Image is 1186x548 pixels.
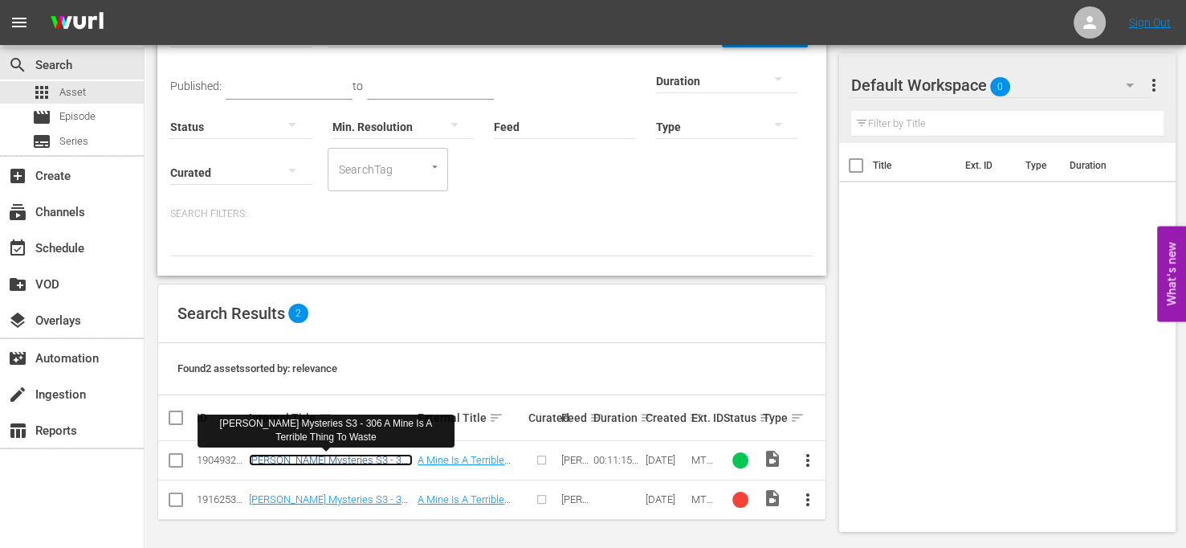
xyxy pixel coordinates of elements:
span: 2 [288,304,308,323]
span: Asset [59,84,86,100]
div: 190493269 [197,454,244,466]
span: Automation [8,349,27,368]
span: Published: [170,80,222,92]
a: A Mine Is A Terrible Thing To Waste [418,454,511,478]
div: [DATE] [646,493,687,505]
span: more_vert [798,490,817,509]
span: Asset [32,83,51,102]
th: Title [873,143,956,188]
span: Series [32,132,51,151]
a: [PERSON_NAME] Mysteries S3 - 306 A Mine Is A Terrible Thing To Waste [249,493,413,517]
span: Ingestion [8,385,27,404]
span: Create [8,166,27,186]
th: Type [1016,143,1060,188]
span: Found 2 assets sorted by: relevance [177,362,337,374]
button: more_vert [789,481,827,519]
a: [PERSON_NAME] Mysteries S3 - 306 A Mine Is A Terrible Thing To Waste [249,454,413,478]
span: Search Results [177,304,285,323]
a: Sign Out [1129,16,1171,29]
span: [PERSON_NAME] Mysteries S3 [561,454,589,526]
div: 191625303 [197,493,244,505]
button: more_vert [1144,66,1164,104]
span: Search [8,55,27,75]
div: Status [723,408,758,427]
img: ans4CAIJ8jUAAAAAAAAAAAAAAAAAAAAAAAAgQb4GAAAAAAAAAAAAAAAAAAAAAAAAJMjXAAAAAAAAAAAAAAAAAAAAAAAAgAT5G... [39,4,116,42]
div: Created [646,408,687,427]
span: sort [489,411,503,425]
th: Duration [1060,143,1156,188]
div: External Title [418,408,524,427]
span: to [353,80,363,92]
span: Video [763,489,782,508]
span: sort [640,411,654,425]
div: Type [763,408,784,427]
div: 00:11:15.157 [593,454,641,466]
div: Default Workspace [851,63,1149,108]
div: Ext. ID [691,411,718,424]
button: Open Feedback Widget [1157,227,1186,322]
span: MTM306F [691,493,715,517]
div: [PERSON_NAME] Mysteries S3 - 306 A Mine Is A Terrible Thing To Waste [204,417,448,444]
span: Reports [8,421,27,440]
span: Overlays [8,311,27,330]
a: A Mine Is A Terrible Thing To Waste [418,493,511,517]
span: sort [759,411,773,425]
span: 0 [990,70,1010,104]
span: Channels [8,202,27,222]
p: Search Filters: [170,207,813,221]
span: more_vert [1144,76,1164,95]
button: more_vert [789,441,827,480]
span: Episode [32,108,51,127]
span: VOD [8,275,27,294]
span: Series [59,133,88,149]
span: Schedule [8,239,27,258]
span: Episode [59,108,96,125]
div: Curated [528,411,556,424]
div: Feed [561,408,589,427]
div: Internal Title [249,408,414,427]
th: Ext. ID [955,143,1015,188]
button: Open [427,159,442,174]
span: MTM306F [691,454,715,478]
span: menu [10,13,29,32]
div: [DATE] [646,454,687,466]
span: sort [589,411,604,425]
span: more_vert [798,451,817,470]
span: Video [763,449,782,468]
div: Duration [593,408,641,427]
